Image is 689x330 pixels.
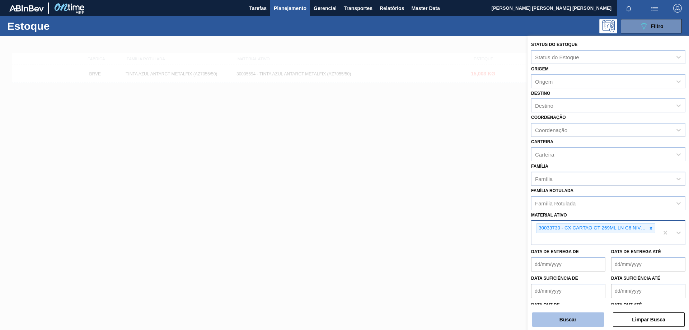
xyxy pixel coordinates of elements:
[531,139,553,144] label: Carteira
[611,284,685,298] input: dd/mm/yyyy
[535,54,579,60] div: Status do Estoque
[535,176,553,182] div: Família
[535,127,567,133] div: Coordenação
[531,91,550,96] label: Destino
[617,3,640,13] button: Notificações
[611,249,661,254] label: Data de Entrega até
[314,4,337,13] span: Gerencial
[531,213,567,218] label: Material ativo
[611,302,642,307] label: Data out até
[650,4,659,13] img: userActions
[599,19,617,33] div: Pogramando: nenhum usuário selecionado
[7,22,114,30] h1: Estoque
[531,115,566,120] label: Coordenação
[673,4,682,13] img: Logout
[535,78,553,84] div: Origem
[531,276,578,281] label: Data suficiência de
[531,257,605,271] input: dd/mm/yyyy
[380,4,404,13] span: Relatórios
[535,103,553,109] div: Destino
[531,66,549,71] label: Origem
[531,302,560,307] label: Data out de
[344,4,372,13] span: Transportes
[411,4,440,13] span: Master Data
[531,188,573,193] label: Família Rotulada
[531,164,548,169] label: Família
[531,42,577,47] label: Status do Estoque
[651,23,664,29] span: Filtro
[611,276,660,281] label: Data suficiência até
[249,4,267,13] span: Tarefas
[621,19,682,33] button: Filtro
[274,4,306,13] span: Planejamento
[535,151,554,157] div: Carteira
[9,5,44,11] img: TNhmsLtSVTkK8tSr43FrP2fwEKptu5GPRR3wAAAABJRU5ErkJggg==
[611,257,685,271] input: dd/mm/yyyy
[531,249,579,254] label: Data de Entrega de
[535,200,576,206] div: Família Rotulada
[531,284,605,298] input: dd/mm/yyyy
[536,224,647,233] div: 30033730 - CX CARTAO GT 269ML LN C6 NIV25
